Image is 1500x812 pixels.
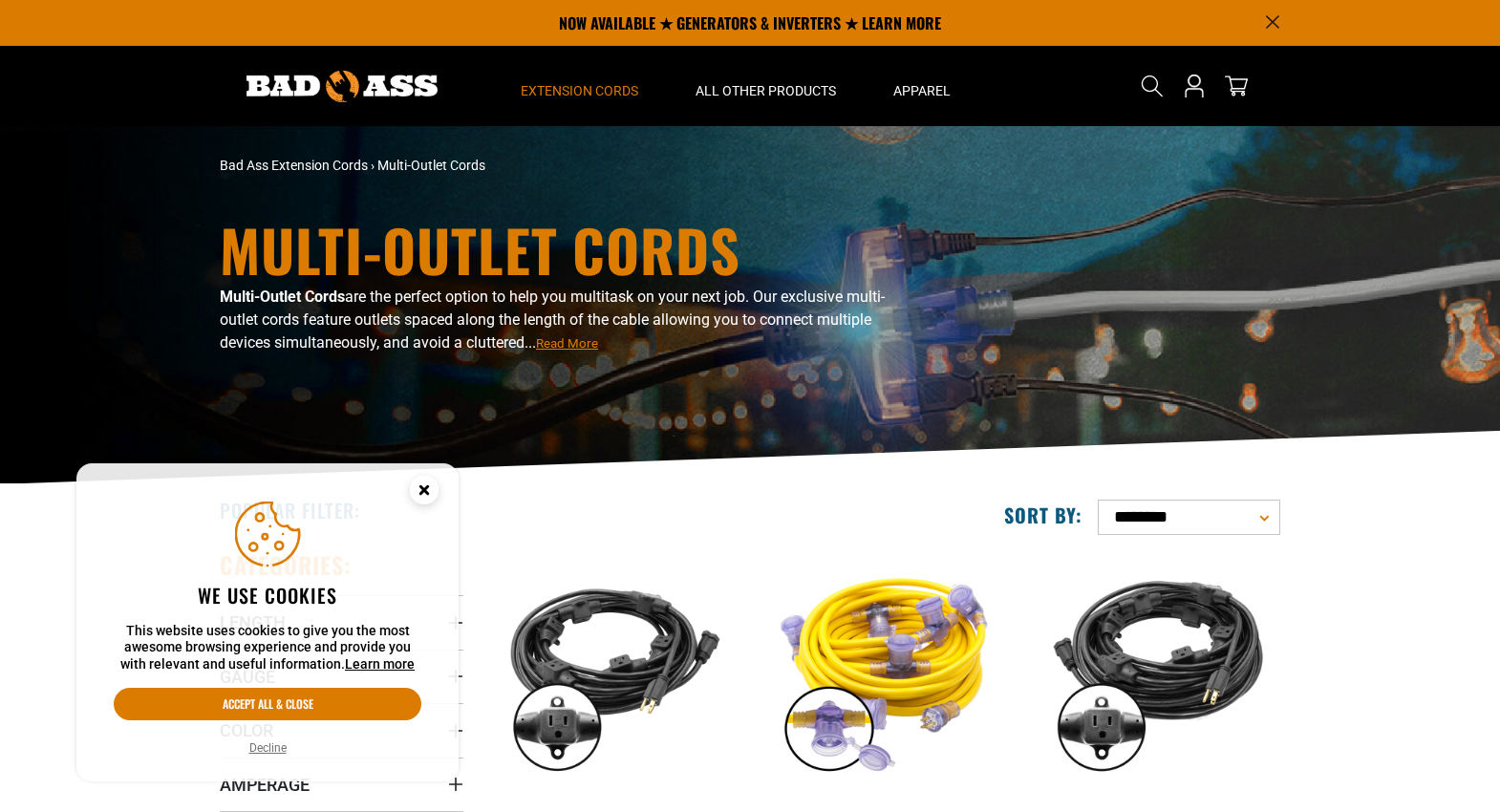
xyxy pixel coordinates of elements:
[220,221,917,278] h1: Multi-Outlet Cords
[521,82,638,99] span: Extension Cords
[377,158,485,173] span: Multi-Outlet Cords
[220,774,310,796] span: Amperage
[114,688,421,720] button: Accept all & close
[667,46,865,126] summary: All Other Products
[494,560,735,780] img: black
[1004,502,1082,527] label: Sort by:
[220,288,345,306] b: Multi-Outlet Cords
[1038,560,1278,780] img: black
[76,463,459,782] aside: Cookie Consent
[345,656,415,672] a: Learn more
[244,738,292,758] button: Decline
[220,758,463,811] summary: Amperage
[220,156,917,176] nav: breadcrumbs
[865,46,979,126] summary: Apparel
[220,288,885,352] span: are the perfect option to help you multitask on your next job. Our exclusive multi-outlet cords f...
[114,623,421,673] p: This website uses cookies to give you the most awesome browsing experience and provide you with r...
[220,158,368,173] a: Bad Ass Extension Cords
[696,82,836,99] span: All Other Products
[246,71,438,102] img: Bad Ass Extension Cords
[893,82,951,99] span: Apparel
[765,560,1006,780] img: yellow
[536,336,598,351] span: Read More
[114,583,421,608] h2: We use cookies
[371,158,375,173] span: ›
[492,46,667,126] summary: Extension Cords
[1137,71,1168,101] summary: Search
